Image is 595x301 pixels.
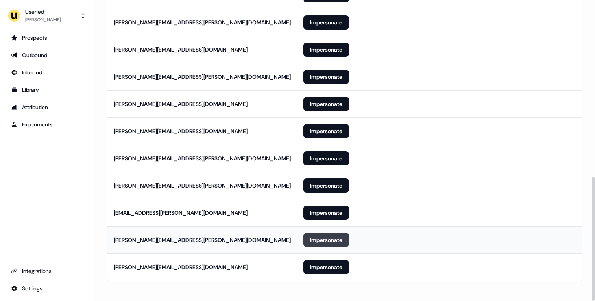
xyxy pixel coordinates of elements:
div: Prospects [11,34,83,42]
button: Impersonate [303,206,349,220]
div: Settings [11,284,83,292]
div: [EMAIL_ADDRESS][PERSON_NAME][DOMAIN_NAME] [114,209,248,217]
a: Go to outbound experience [6,49,88,61]
a: Go to attribution [6,101,88,113]
div: [PERSON_NAME] [25,16,61,24]
div: Attribution [11,103,83,111]
button: Impersonate [303,233,349,247]
div: Library [11,86,83,94]
button: Impersonate [303,260,349,274]
div: [PERSON_NAME][EMAIL_ADDRESS][DOMAIN_NAME] [114,100,248,108]
a: Go to experiments [6,118,88,131]
div: [PERSON_NAME][EMAIL_ADDRESS][DOMAIN_NAME] [114,127,248,135]
div: [PERSON_NAME][EMAIL_ADDRESS][PERSON_NAME][DOMAIN_NAME] [114,236,291,244]
button: Impersonate [303,15,349,30]
button: Impersonate [303,124,349,138]
div: Integrations [11,267,83,275]
a: Go to templates [6,84,88,96]
a: Go to integrations [6,265,88,277]
div: Userled [25,8,61,16]
div: [PERSON_NAME][EMAIL_ADDRESS][DOMAIN_NAME] [114,263,248,271]
button: Impersonate [303,97,349,111]
div: [PERSON_NAME][EMAIL_ADDRESS][PERSON_NAME][DOMAIN_NAME] [114,73,291,81]
a: Go to Inbound [6,66,88,79]
div: Outbound [11,51,83,59]
div: Inbound [11,69,83,76]
button: Impersonate [303,178,349,193]
div: [PERSON_NAME][EMAIL_ADDRESS][DOMAIN_NAME] [114,46,248,54]
div: [PERSON_NAME][EMAIL_ADDRESS][PERSON_NAME][DOMAIN_NAME] [114,182,291,190]
a: Go to integrations [6,282,88,295]
button: Userled[PERSON_NAME] [6,6,88,25]
div: Experiments [11,121,83,128]
button: Impersonate [303,70,349,84]
div: [PERSON_NAME][EMAIL_ADDRESS][PERSON_NAME][DOMAIN_NAME] [114,19,291,26]
button: Impersonate [303,43,349,57]
div: [PERSON_NAME][EMAIL_ADDRESS][PERSON_NAME][DOMAIN_NAME] [114,154,291,162]
button: Impersonate [303,151,349,165]
a: Go to prospects [6,32,88,44]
